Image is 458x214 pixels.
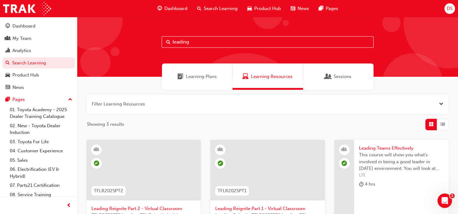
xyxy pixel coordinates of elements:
[164,5,187,12] span: Dashboard
[7,137,75,147] a: 03. Toyota For Life
[291,5,295,12] span: news-icon
[5,48,10,53] span: chart-icon
[5,97,10,102] span: pages-icon
[325,73,331,80] span: Sessions
[12,72,39,79] div: Product Hub
[341,160,347,166] span: learningRecordVerb_ATTEND-icon
[68,96,72,104] span: up-icon
[215,205,320,212] span: Leading Reignite Part 1 - Virtual Classroom
[12,96,25,103] div: Pages
[7,121,75,137] a: 02. New - Toyota Dealer Induction
[298,5,309,12] span: News
[94,160,99,166] span: learningRecordVerb_ATTEND-icon
[186,73,217,80] span: Learning Plans
[91,205,196,212] span: Leading Reignite Part 2 - Virtual Classroom
[5,36,10,41] span: people-icon
[440,121,445,128] span: List
[251,73,292,80] span: Learning Resources
[94,146,99,154] span: learningResourceType_INSTRUCTOR_LED-icon
[303,63,374,90] a: SessionsSessions
[218,146,222,154] span: learningResourceType_INSTRUCTOR_LED-icon
[359,151,444,172] span: This course will show you what's involved in being a good leader in [DATE] environment. You will ...
[319,5,323,12] span: pages-icon
[67,202,71,209] span: prev-icon
[359,180,375,188] div: 4 hrs
[192,2,242,15] a: search-iconSearch Learning
[2,21,75,32] a: Dashboard
[2,94,75,105] button: Pages
[429,121,433,128] span: Grid
[439,101,443,108] button: Open the filter
[242,73,249,80] span: Learning Resources
[5,60,10,66] span: search-icon
[157,5,162,12] span: guage-icon
[359,145,444,152] span: Leading Teams Effectively
[242,2,286,15] a: car-iconProduct Hub
[5,85,10,90] span: news-icon
[7,181,75,190] a: 07. Parts21 Certification
[447,5,453,12] span: DS
[342,146,346,154] span: people-icon
[314,2,343,15] a: pages-iconPages
[286,2,314,15] a: news-iconNews
[12,47,31,54] div: Analytics
[12,84,24,91] div: News
[444,3,455,14] button: DS
[3,2,51,15] img: Trak
[5,73,10,78] span: car-icon
[359,180,364,188] span: duration-icon
[7,190,75,199] a: 08. Service Training
[197,5,201,12] span: search-icon
[247,5,252,12] span: car-icon
[218,160,223,166] span: learningRecordVerb_ATTEND-icon
[2,82,75,93] a: News
[5,24,10,29] span: guage-icon
[204,5,238,12] span: Search Learning
[326,5,338,12] span: Pages
[437,193,452,208] iframe: Intercom live chat
[166,39,170,46] span: Search
[153,2,192,15] a: guage-iconDashboard
[7,165,75,181] a: 06. Electrification (EV & Hybrid)
[359,172,444,179] span: LTE
[2,19,75,94] button: DashboardMy TeamAnalyticsSearch LearningProduct HubNews
[2,45,75,56] a: Analytics
[162,63,232,90] a: Learning PlansLearning Plans
[334,73,351,80] span: Sessions
[7,146,75,156] a: 04. Customer Experience
[94,187,123,194] span: TFLR2025PT2
[218,187,246,194] span: TFLR2025PT1
[254,5,281,12] span: Product Hub
[7,156,75,165] a: 05. Sales
[450,193,455,198] span: 1
[12,35,31,42] div: My Team
[177,73,183,80] span: Learning Plans
[2,57,75,69] a: Search Learning
[232,63,303,90] a: Learning ResourcesLearning Resources
[2,70,75,81] a: Product Hub
[162,36,374,48] input: Search...
[12,23,35,30] div: Dashboard
[87,121,124,128] span: Showing 3 results
[2,33,75,44] a: My Team
[7,105,75,121] a: 01. Toyota Academy - 2025 Dealer Training Catalogue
